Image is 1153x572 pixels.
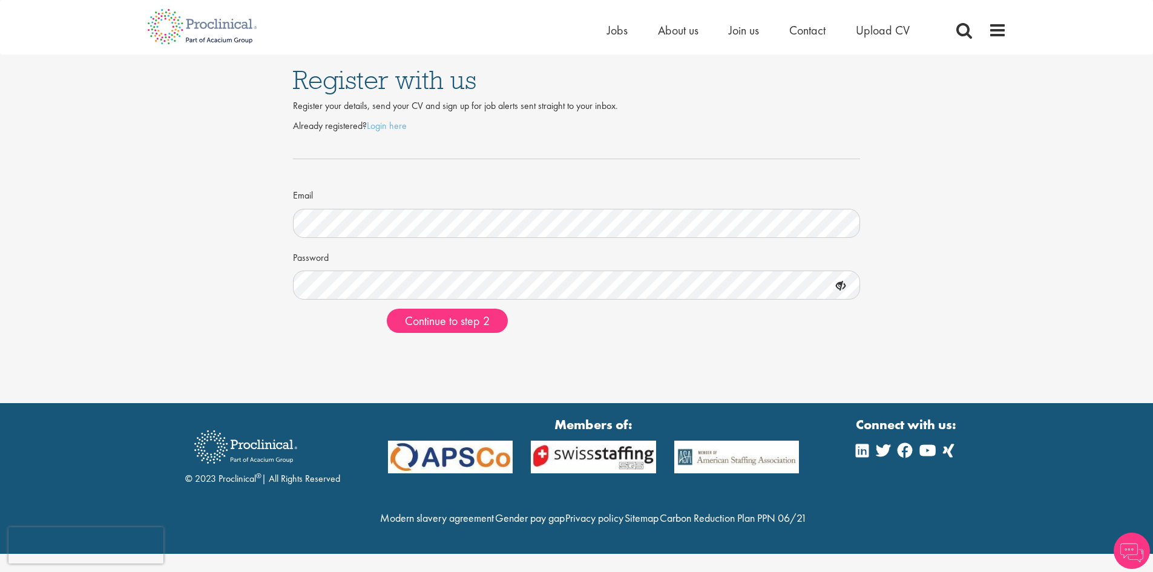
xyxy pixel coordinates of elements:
img: APSCo [379,441,522,474]
span: Continue to step 2 [405,313,490,329]
a: Jobs [607,22,628,38]
label: Email [293,185,313,203]
img: APSCo [665,441,809,474]
a: Contact [789,22,826,38]
img: Proclinical Recruitment [185,422,306,472]
a: About us [658,22,698,38]
div: © 2023 Proclinical | All Rights Reserved [185,421,340,486]
a: Privacy policy [565,511,623,525]
strong: Members of: [388,415,800,434]
a: Upload CV [856,22,910,38]
a: Carbon Reduction Plan PPN 06/21 [660,511,807,525]
sup: ® [256,471,261,481]
img: APSCo [522,441,665,474]
h1: Register with us [293,67,861,93]
a: Modern slavery agreement [380,511,494,525]
a: Login here [367,119,407,132]
a: Join us [729,22,759,38]
img: Chatbot [1114,533,1150,569]
a: Gender pay gap [495,511,565,525]
div: Register your details, send your CV and sign up for job alerts sent straight to your inbox. [293,99,861,113]
p: Already registered? [293,119,861,133]
strong: Connect with us: [856,415,959,434]
button: Continue to step 2 [387,309,508,333]
iframe: reCAPTCHA [8,527,163,564]
a: Sitemap [625,511,659,525]
label: Password [293,247,329,265]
